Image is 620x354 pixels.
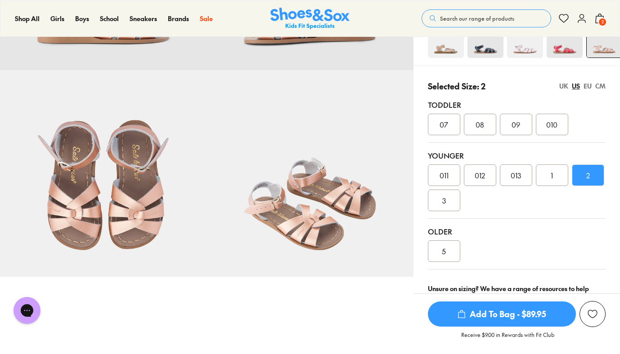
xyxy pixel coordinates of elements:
[270,8,350,30] img: SNS_Logo_Responsive.svg
[584,81,592,91] div: EU
[440,170,449,181] span: 011
[442,195,446,206] span: 3
[551,170,553,181] span: 1
[9,294,45,327] iframe: Gorgias live chat messenger
[572,81,580,91] div: US
[428,80,485,92] p: Selected Size: 2
[428,99,606,110] div: Toddler
[207,70,413,276] img: 7-452248_1
[546,119,557,130] span: 010
[75,14,89,23] a: Boys
[428,301,576,327] button: Add To Bag - $89.95
[15,14,40,23] a: Shop All
[547,22,583,58] img: 5_1
[598,18,607,27] span: 2
[586,170,590,181] span: 2
[440,119,448,130] span: 07
[442,246,446,257] span: 5
[100,14,119,23] a: School
[511,170,521,181] span: 013
[50,14,64,23] a: Girls
[475,170,485,181] span: 012
[559,81,568,91] div: UK
[428,301,576,327] span: Add To Bag - $89.95
[428,150,606,161] div: Younger
[428,284,606,293] div: Unsure on sizing? We have a range of resources to help
[422,9,551,27] button: Search our range of products
[461,331,554,347] p: Receive $9.00 in Rewards with Fit Club
[595,81,606,91] div: CM
[428,226,606,237] div: Older
[507,22,543,58] img: 4-561186_1
[428,22,464,58] img: 4-517172_1
[440,14,514,22] span: Search our range of products
[467,22,503,58] img: 5_1
[580,301,606,327] button: Add to Wishlist
[476,119,484,130] span: 08
[512,119,520,130] span: 09
[594,9,605,28] button: 2
[130,14,157,23] a: Sneakers
[168,14,189,23] a: Brands
[270,8,350,30] a: Shoes & Sox
[200,14,213,23] a: Sale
